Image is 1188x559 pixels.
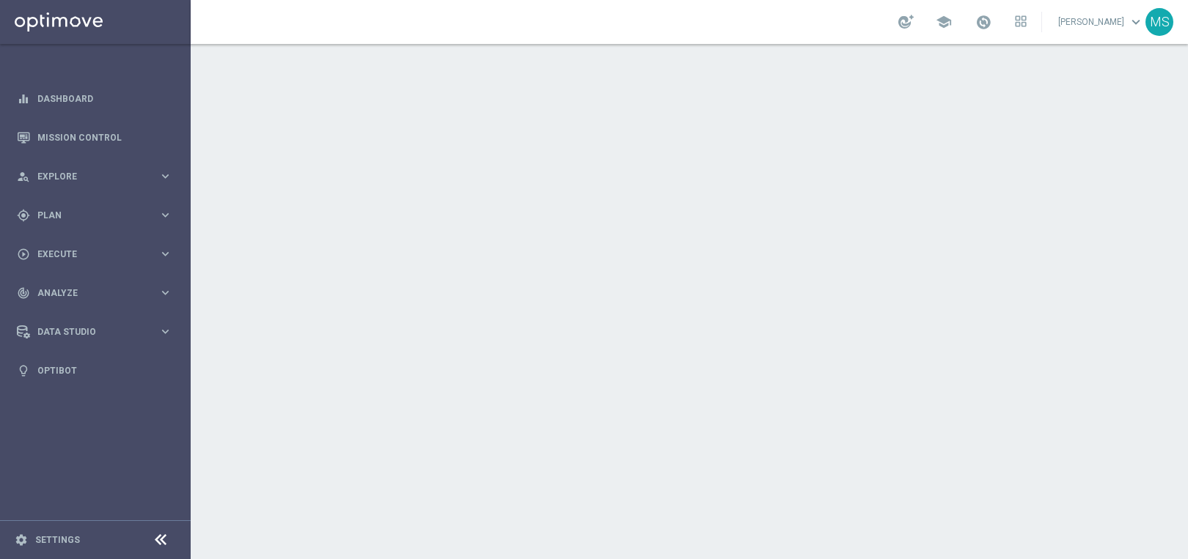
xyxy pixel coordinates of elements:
span: school [936,14,952,30]
div: MS [1145,8,1173,36]
button: play_circle_outline Execute keyboard_arrow_right [16,248,173,260]
i: play_circle_outline [17,248,30,261]
i: gps_fixed [17,209,30,222]
i: settings [15,533,28,547]
i: keyboard_arrow_right [158,325,172,338]
div: Mission Control [17,118,172,157]
span: Explore [37,172,158,181]
button: gps_fixed Plan keyboard_arrow_right [16,210,173,221]
a: Dashboard [37,79,172,118]
a: Settings [35,536,80,544]
span: Execute [37,250,158,259]
div: Analyze [17,286,158,300]
i: track_changes [17,286,30,300]
span: Analyze [37,289,158,297]
div: Plan [17,209,158,222]
a: [PERSON_NAME]keyboard_arrow_down [1057,11,1145,33]
button: track_changes Analyze keyboard_arrow_right [16,287,173,299]
button: lightbulb Optibot [16,365,173,377]
i: lightbulb [17,364,30,377]
div: Explore [17,170,158,183]
button: Mission Control [16,132,173,144]
i: person_search [17,170,30,183]
i: keyboard_arrow_right [158,169,172,183]
div: Optibot [17,351,172,390]
i: equalizer [17,92,30,105]
a: Optibot [37,351,172,390]
span: Data Studio [37,327,158,336]
a: Mission Control [37,118,172,157]
button: person_search Explore keyboard_arrow_right [16,171,173,182]
div: Data Studio [17,325,158,338]
button: equalizer Dashboard [16,93,173,105]
div: Dashboard [17,79,172,118]
i: keyboard_arrow_right [158,208,172,222]
i: keyboard_arrow_right [158,286,172,300]
div: Execute [17,248,158,261]
button: Data Studio keyboard_arrow_right [16,326,173,338]
span: keyboard_arrow_down [1128,14,1144,30]
span: Plan [37,211,158,220]
i: keyboard_arrow_right [158,247,172,261]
